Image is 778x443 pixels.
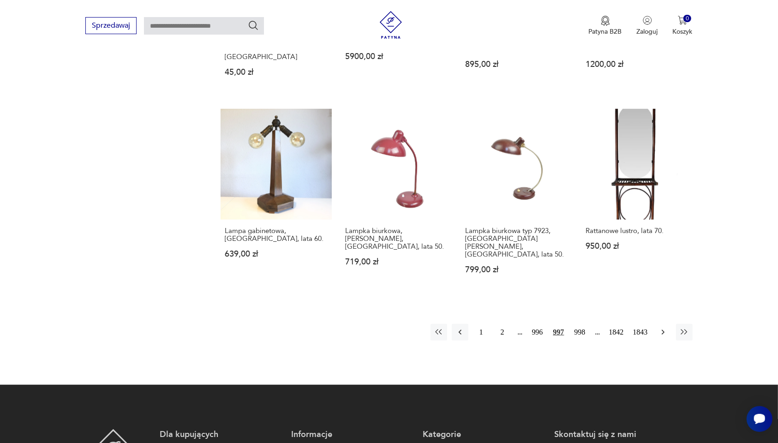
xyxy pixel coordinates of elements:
[423,429,545,440] p: Kategorie
[341,109,452,292] a: Lampka biurkowa, Kaiser Idell, Niemcy, lata 50.Lampka biurkowa, [PERSON_NAME], [GEOGRAPHIC_DATA],...
[586,242,688,250] p: 950,00 zł
[637,16,658,36] button: Zaloguj
[551,324,567,341] button: 997
[631,324,650,341] button: 1843
[529,324,546,341] button: 996
[747,406,772,432] iframe: Smartsupp widget button
[673,27,693,36] p: Koszyk
[160,429,282,440] p: Dla kupujących
[601,16,610,26] img: Ikona medalu
[85,23,137,30] a: Sprzedawaj
[248,20,259,31] button: Szukaj
[345,227,448,251] h3: Lampka biurkowa, [PERSON_NAME], [GEOGRAPHIC_DATA], lata 50.
[461,109,573,292] a: Lampka biurkowa typ 7923, Helion Amstadt, Niemcy, lata 50.Lampka biurkowa typ 7923, [GEOGRAPHIC_D...
[586,227,688,235] h3: Rattanowe lustro, lata 70.
[589,16,622,36] a: Ikona medaluPatyna B2B
[589,27,622,36] p: Patyna B2B
[554,429,676,440] p: Skontaktuj się z nami
[377,11,405,39] img: Patyna - sklep z meblami i dekoracjami vintage
[225,68,328,76] p: 45,00 zł
[466,60,569,68] p: 895,00 zł
[345,258,448,266] p: 719,00 zł
[225,250,328,258] p: 639,00 zł
[581,109,693,292] a: Rattanowe lustro, lata 70.Rattanowe lustro, lata 70.950,00 zł
[683,15,691,23] div: 0
[466,227,569,258] h3: Lampka biurkowa typ 7923, [GEOGRAPHIC_DATA][PERSON_NAME], [GEOGRAPHIC_DATA], lata 50.
[291,429,413,440] p: Informacje
[473,324,490,341] button: 1
[572,324,588,341] button: 998
[643,16,652,25] img: Ikonka użytkownika
[589,16,622,36] button: Patyna B2B
[221,109,332,292] a: Lampa gabinetowa, Niemcy, lata 60.Lampa gabinetowa, [GEOGRAPHIC_DATA], lata 60.639,00 zł
[85,17,137,34] button: Sprzedawaj
[225,37,328,61] h3: Wazon ceramiczny Strehla [PERSON_NAME][GEOGRAPHIC_DATA]
[586,60,688,68] p: 1200,00 zł
[637,27,658,36] p: Zaloguj
[607,324,626,341] button: 1842
[466,266,569,274] p: 799,00 zł
[225,227,328,243] h3: Lampa gabinetowa, [GEOGRAPHIC_DATA], lata 60.
[494,324,511,341] button: 2
[345,53,448,60] p: 5900,00 zł
[673,16,693,36] button: 0Koszyk
[678,16,687,25] img: Ikona koszyka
